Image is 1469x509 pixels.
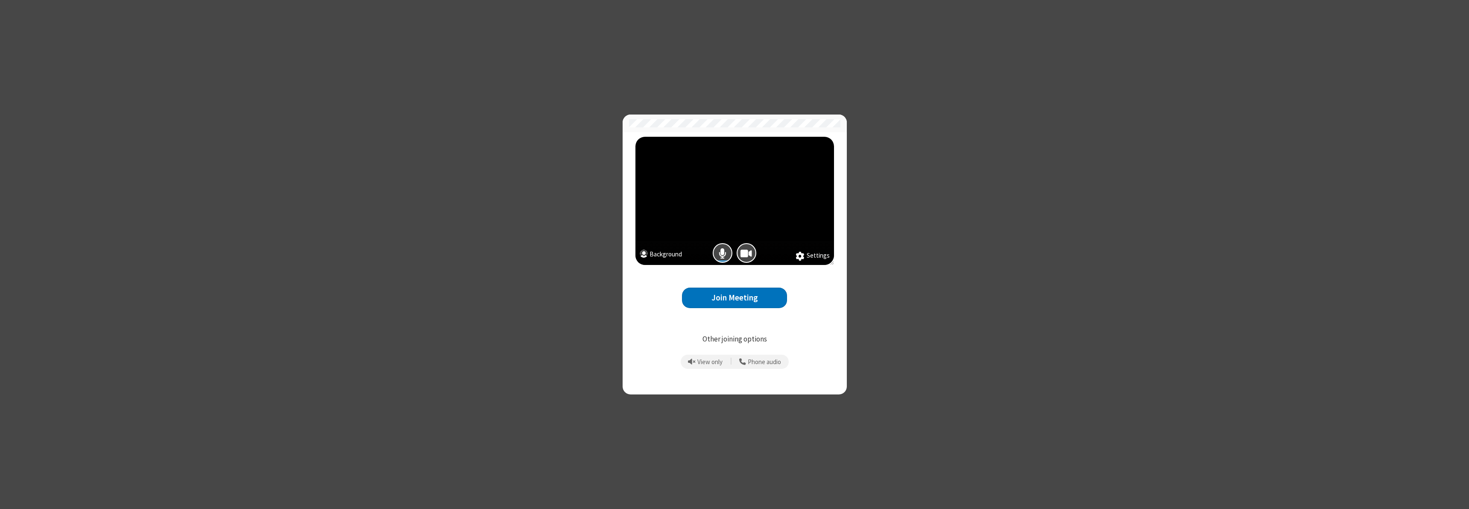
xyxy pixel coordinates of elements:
p: Other joining options [635,334,834,345]
button: Background [640,250,682,261]
button: Prevent echo when there is already an active mic and speaker in the room. [685,355,726,369]
button: Camera is on [737,243,756,263]
span: | [730,356,732,368]
button: Use your phone for mic and speaker while you view the meeting on this device. [736,355,784,369]
button: Join Meeting [682,288,787,309]
span: View only [697,359,723,366]
button: Mic is on [713,243,732,263]
span: Phone audio [748,359,781,366]
button: Settings [796,251,830,261]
